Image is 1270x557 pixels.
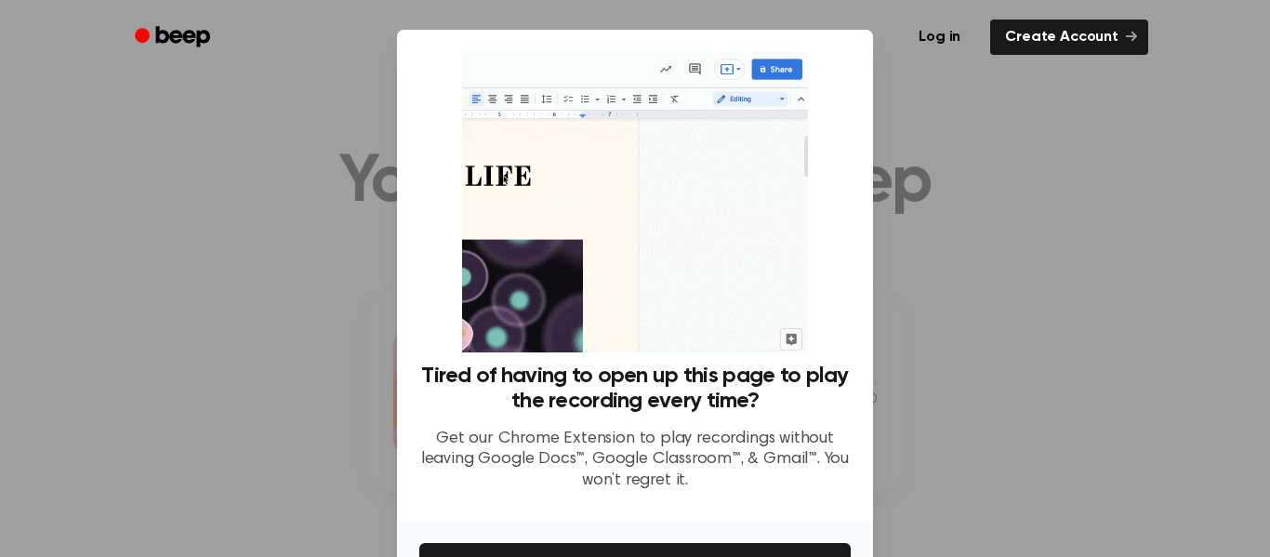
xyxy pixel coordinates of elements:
[122,20,227,56] a: Beep
[419,364,851,414] h3: Tired of having to open up this page to play the recording every time?
[990,20,1148,55] a: Create Account
[900,16,979,59] a: Log in
[419,429,851,492] p: Get our Chrome Extension to play recordings without leaving Google Docs™, Google Classroom™, & Gm...
[462,52,807,352] img: Beep extension in action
